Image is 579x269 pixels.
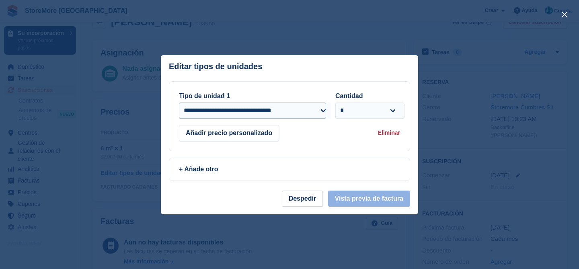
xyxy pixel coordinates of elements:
[179,164,400,174] div: + Añade otro
[179,92,230,99] label: Tipo de unidad 1
[169,158,410,181] a: + Añade otro
[179,125,279,141] button: Añadir precio personalizado
[328,191,410,207] button: Vista previa de factura
[558,8,571,21] button: close
[335,92,363,99] label: Cantidad
[282,191,323,207] button: Despedir
[169,62,262,71] p: Editar tipos de unidades
[378,129,400,137] div: Eliminar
